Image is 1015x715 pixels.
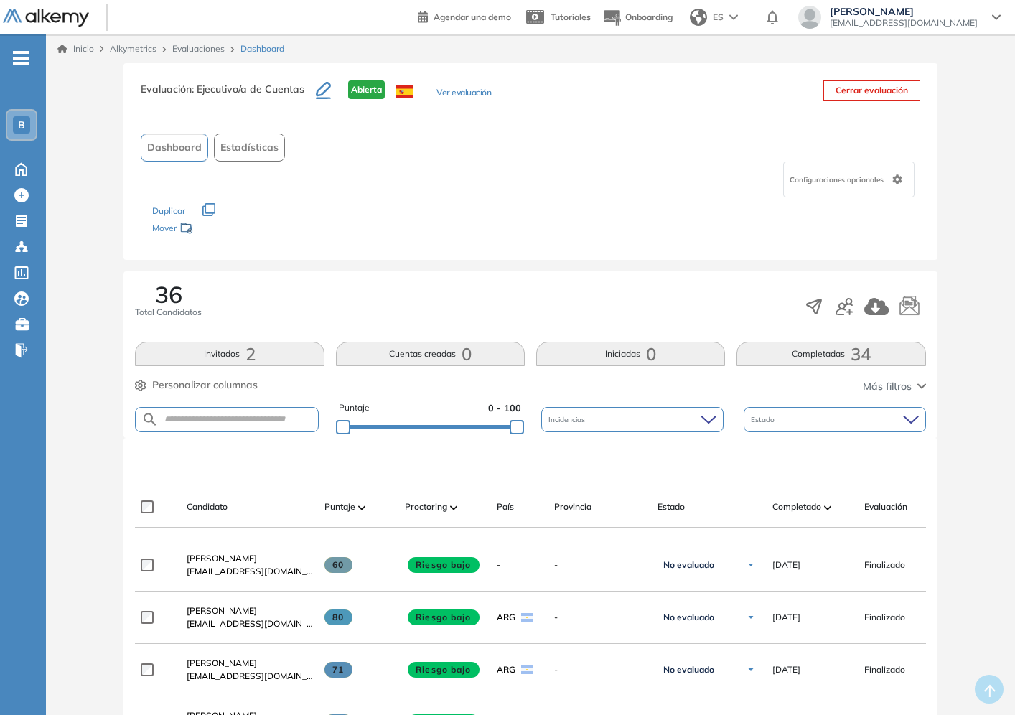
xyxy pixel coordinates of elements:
[751,414,777,425] span: Estado
[324,609,352,625] span: 80
[358,505,365,510] img: [missing "en.ARROW_ALT" translation]
[214,134,285,162] button: Estadísticas
[434,11,511,22] span: Agendar una demo
[141,80,316,111] h3: Evaluación
[663,612,714,623] span: No evaluado
[554,611,646,624] span: -
[187,617,313,630] span: [EMAIL_ADDRESS][DOMAIN_NAME]
[625,11,673,22] span: Onboarding
[823,80,920,101] button: Cerrar evaluación
[324,500,355,513] span: Puntaje
[152,378,258,393] span: Personalizar columnas
[747,665,755,674] img: Ícono de flecha
[141,411,159,429] img: SEARCH_ALT
[135,342,324,366] button: Invitados2
[736,342,925,366] button: Completadas34
[864,663,905,676] span: Finalizado
[187,552,313,565] a: [PERSON_NAME]
[772,663,800,676] span: [DATE]
[830,6,978,17] span: [PERSON_NAME]
[864,559,905,571] span: Finalizado
[187,658,257,668] span: [PERSON_NAME]
[436,86,491,101] button: Ver evaluación
[536,342,725,366] button: Iniciadas0
[783,162,915,197] div: Configuraciones opcionales
[863,379,926,394] button: Más filtros
[3,9,89,27] img: Logo
[602,2,673,33] button: Onboarding
[864,500,907,513] span: Evaluación
[57,42,94,55] a: Inicio
[663,664,714,676] span: No evaluado
[348,80,385,99] span: Abierta
[554,559,646,571] span: -
[747,613,755,622] img: Ícono de flecha
[497,500,514,513] span: País
[772,559,800,571] span: [DATE]
[187,553,257,564] span: [PERSON_NAME]
[405,500,447,513] span: Proctoring
[551,11,591,22] span: Tutoriales
[155,283,182,306] span: 36
[13,57,29,60] i: -
[663,559,714,571] span: No evaluado
[830,17,978,29] span: [EMAIL_ADDRESS][DOMAIN_NAME]
[497,663,515,676] span: ARG
[240,42,284,55] span: Dashboard
[864,611,905,624] span: Finalizado
[744,407,926,432] div: Estado
[658,500,685,513] span: Estado
[772,611,800,624] span: [DATE]
[772,500,821,513] span: Completado
[548,414,588,425] span: Incidencias
[418,7,511,24] a: Agendar una demo
[18,119,25,131] span: B
[110,43,156,54] span: Alkymetrics
[521,613,533,622] img: ARG
[713,11,724,24] span: ES
[497,611,515,624] span: ARG
[141,134,208,162] button: Dashboard
[408,557,480,573] span: Riesgo bajo
[408,662,480,678] span: Riesgo bajo
[729,14,738,20] img: arrow
[152,205,185,216] span: Duplicar
[336,342,525,366] button: Cuentas creadas0
[187,500,228,513] span: Candidato
[450,505,457,510] img: [missing "en.ARROW_ALT" translation]
[497,559,500,571] span: -
[220,140,279,155] span: Estadísticas
[690,9,707,26] img: world
[488,401,521,415] span: 0 - 100
[408,609,480,625] span: Riesgo bajo
[824,505,831,510] img: [missing "en.ARROW_ALT" translation]
[790,174,887,185] span: Configuraciones opcionales
[324,557,352,573] span: 60
[541,407,724,432] div: Incidencias
[152,216,296,243] div: Mover
[339,401,370,415] span: Puntaje
[554,663,646,676] span: -
[187,565,313,578] span: [EMAIL_ADDRESS][DOMAIN_NAME]
[747,561,755,569] img: Ícono de flecha
[135,378,258,393] button: Personalizar columnas
[396,85,413,98] img: ESP
[554,500,591,513] span: Provincia
[187,604,313,617] a: [PERSON_NAME]
[135,306,202,319] span: Total Candidatos
[187,657,313,670] a: [PERSON_NAME]
[187,605,257,616] span: [PERSON_NAME]
[172,43,225,54] a: Evaluaciones
[521,665,533,674] img: ARG
[863,379,912,394] span: Más filtros
[147,140,202,155] span: Dashboard
[187,670,313,683] span: [EMAIL_ADDRESS][DOMAIN_NAME]
[324,662,352,678] span: 71
[192,83,304,95] span: : Ejecutivo/a de Cuentas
